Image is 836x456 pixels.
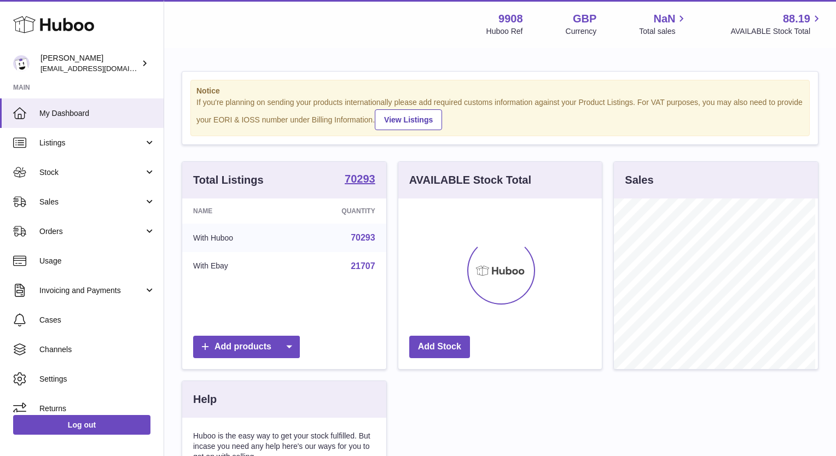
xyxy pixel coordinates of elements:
[39,256,155,266] span: Usage
[409,173,531,188] h3: AVAILABLE Stock Total
[345,173,375,186] a: 70293
[345,173,375,184] strong: 70293
[13,55,30,72] img: tbcollectables@hotmail.co.uk
[409,336,470,358] a: Add Stock
[730,11,823,37] a: 88.19 AVAILABLE Stock Total
[182,224,290,252] td: With Huboo
[486,26,523,37] div: Huboo Ref
[193,392,217,407] h3: Help
[39,285,144,296] span: Invoicing and Payments
[182,198,290,224] th: Name
[573,11,596,26] strong: GBP
[730,26,823,37] span: AVAILABLE Stock Total
[351,261,375,271] a: 21707
[39,138,144,148] span: Listings
[196,97,804,130] div: If you're planning on sending your products internationally please add required customs informati...
[39,108,155,119] span: My Dashboard
[39,404,155,414] span: Returns
[39,315,155,325] span: Cases
[196,86,804,96] strong: Notice
[566,26,597,37] div: Currency
[39,167,144,178] span: Stock
[40,53,139,74] div: [PERSON_NAME]
[639,26,688,37] span: Total sales
[639,11,688,37] a: NaN Total sales
[39,197,144,207] span: Sales
[290,198,386,224] th: Quantity
[193,336,300,358] a: Add products
[783,11,810,26] span: 88.19
[625,173,653,188] h3: Sales
[40,64,161,73] span: [EMAIL_ADDRESS][DOMAIN_NAME]
[39,374,155,384] span: Settings
[39,344,155,355] span: Channels
[193,173,264,188] h3: Total Listings
[351,233,375,242] a: 70293
[39,226,144,237] span: Orders
[375,109,442,130] a: View Listings
[498,11,523,26] strong: 9908
[182,252,290,280] td: With Ebay
[653,11,675,26] span: NaN
[13,415,150,435] a: Log out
